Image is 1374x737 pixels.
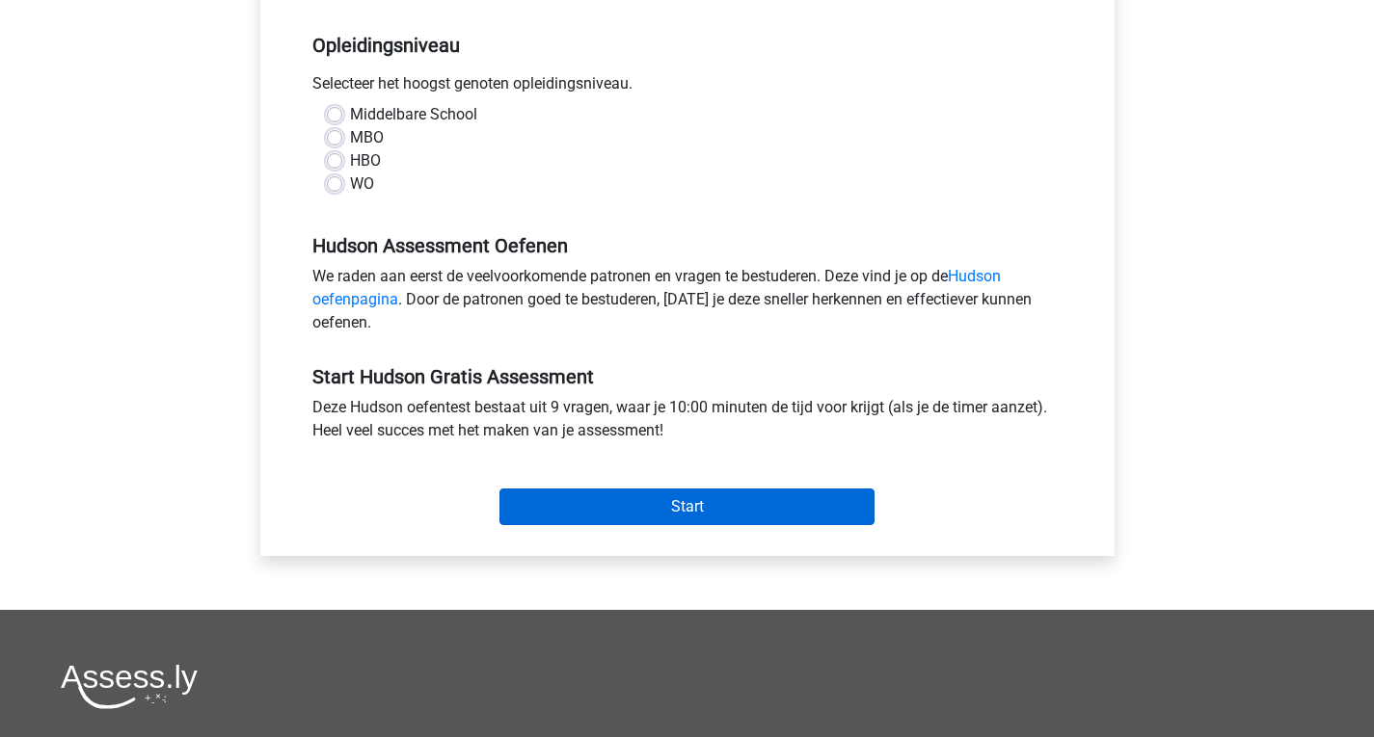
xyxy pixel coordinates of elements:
[350,126,384,149] label: MBO
[350,103,477,126] label: Middelbare School
[298,72,1077,103] div: Selecteer het hoogst genoten opleidingsniveau.
[499,488,875,525] input: Start
[312,26,1063,65] h5: Opleidingsniveau
[61,664,198,709] img: Assessly logo
[350,149,381,172] label: HBO
[312,365,1063,388] h5: Start Hudson Gratis Assessment
[298,265,1077,342] div: We raden aan eerst de veelvoorkomende patronen en vragen te bestuderen. Deze vind je op de . Door...
[298,396,1077,450] div: Deze Hudson oefentest bestaat uit 9 vragen, waar je 10:00 minuten de tijd voor krijgt (als je de ...
[312,234,1063,257] h5: Hudson Assessment Oefenen
[350,172,374,196] label: WO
